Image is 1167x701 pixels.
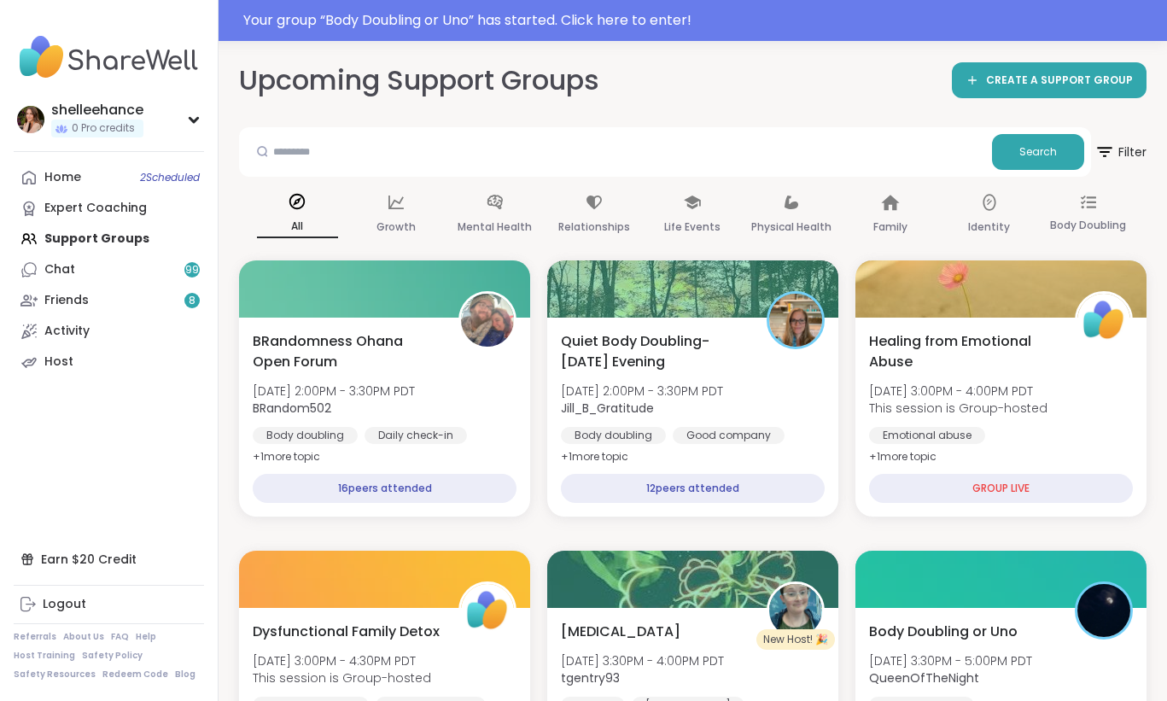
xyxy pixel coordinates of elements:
[561,400,654,417] b: Jill_B_Gratitude
[1019,144,1057,160] span: Search
[44,200,147,217] div: Expert Coaching
[136,631,156,643] a: Help
[253,383,415,400] span: [DATE] 2:00PM - 3:30PM PDT
[44,169,81,186] div: Home
[189,294,195,308] span: 8
[673,427,785,444] div: Good company
[869,652,1032,669] span: [DATE] 3:30PM - 5:00PM PDT
[14,316,204,347] a: Activity
[992,134,1084,170] button: Search
[869,331,1056,372] span: Healing from Emotional Abuse
[986,73,1133,88] span: CREATE A SUPPORT GROUP
[376,217,416,237] p: Growth
[51,101,143,120] div: shelleehance
[14,669,96,681] a: Safety Resources
[44,261,75,278] div: Chat
[43,596,86,613] div: Logout
[14,27,204,87] img: ShareWell Nav Logo
[44,353,73,371] div: Host
[968,217,1010,237] p: Identity
[869,427,985,444] div: Emotional abuse
[253,427,358,444] div: Body doubling
[253,331,440,372] span: BRandomness Ohana Open Forum
[253,474,516,503] div: 16 peers attended
[869,669,979,686] b: QueenOfTheNight
[1050,215,1126,236] p: Body Doubling
[664,217,721,237] p: Life Events
[14,544,204,575] div: Earn $20 Credit
[14,254,204,285] a: Chat99
[44,323,90,340] div: Activity
[1094,127,1147,177] button: Filter
[72,121,135,136] span: 0 Pro credits
[869,622,1018,642] span: Body Doubling or Uno
[461,294,514,347] img: BRandom502
[14,631,56,643] a: Referrals
[873,217,907,237] p: Family
[44,292,89,309] div: Friends
[769,584,822,637] img: tgentry93
[869,383,1047,400] span: [DATE] 3:00PM - 4:00PM PDT
[561,331,748,372] span: Quiet Body Doubling- [DATE] Evening
[458,217,532,237] p: Mental Health
[561,669,620,686] b: tgentry93
[769,294,822,347] img: Jill_B_Gratitude
[869,400,1047,417] span: This session is Group-hosted
[111,631,129,643] a: FAQ
[751,217,831,237] p: Physical Health
[185,263,199,277] span: 99
[17,106,44,133] img: shelleehance
[239,61,599,100] h2: Upcoming Support Groups
[558,217,630,237] p: Relationships
[952,62,1147,98] a: CREATE A SUPPORT GROUP
[253,622,440,642] span: Dysfunctional Family Detox
[1077,584,1130,637] img: QueenOfTheNight
[869,474,1133,503] div: GROUP LIVE
[82,650,143,662] a: Safety Policy
[756,629,835,650] div: New Host! 🎉
[14,285,204,316] a: Friends8
[14,589,204,620] a: Logout
[140,171,200,184] span: 2 Scheduled
[561,474,825,503] div: 12 peers attended
[14,162,204,193] a: Home2Scheduled
[253,400,331,417] b: BRandom502
[561,622,680,642] span: [MEDICAL_DATA]
[102,669,168,681] a: Redeem Code
[1094,131,1147,172] span: Filter
[14,347,204,377] a: Host
[561,383,723,400] span: [DATE] 2:00PM - 3:30PM PDT
[461,584,514,637] img: ShareWell
[63,631,104,643] a: About Us
[561,652,724,669] span: [DATE] 3:30PM - 4:00PM PDT
[175,669,195,681] a: Blog
[253,652,431,669] span: [DATE] 3:00PM - 4:30PM PDT
[365,427,467,444] div: Daily check-in
[1077,294,1130,347] img: ShareWell
[243,10,1157,31] div: Your group “ Body Doubling or Uno ” has started. Click here to enter!
[257,216,338,238] p: All
[14,650,75,662] a: Host Training
[253,669,431,686] span: This session is Group-hosted
[561,427,666,444] div: Body doubling
[14,193,204,224] a: Expert Coaching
